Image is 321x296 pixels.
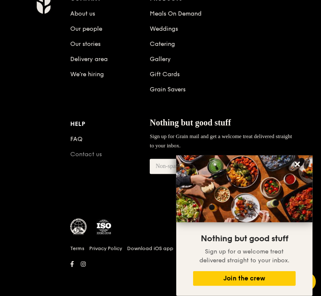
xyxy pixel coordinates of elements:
[150,159,236,174] input: Non-spam email address
[199,248,289,264] span: Sign up for a welcome treat delivered straight to your inbox.
[127,245,173,252] a: Download iOS app
[20,270,301,277] h6: Revision
[150,56,171,63] a: Gallery
[150,71,180,78] a: Gift Cards
[70,56,108,63] a: Delivery area
[150,40,175,48] a: Catering
[291,157,304,171] button: Close
[150,10,202,17] a: Meals On Demand
[70,245,84,252] a: Terms
[70,118,150,130] div: Help
[150,133,292,149] span: Sign up for Grain mail and get a welcome treat delivered straight to your inbox.
[150,118,231,127] span: Nothing but good stuff
[176,155,313,222] img: DSC07876-Edit02-Large.jpeg
[96,219,112,235] img: ISO Certified
[70,71,104,78] a: We’re hiring
[193,271,296,286] button: Join the crew
[70,25,102,32] a: Our people
[70,10,95,17] a: About us
[150,25,178,32] a: Weddings
[150,86,186,93] a: Grain Savers
[70,151,102,158] a: Contact us
[201,234,288,244] span: Nothing but good stuff
[70,219,87,235] img: MUIS Halal Certified
[70,136,82,143] a: FAQ
[89,245,122,252] a: Privacy Policy
[70,40,101,48] a: Our stories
